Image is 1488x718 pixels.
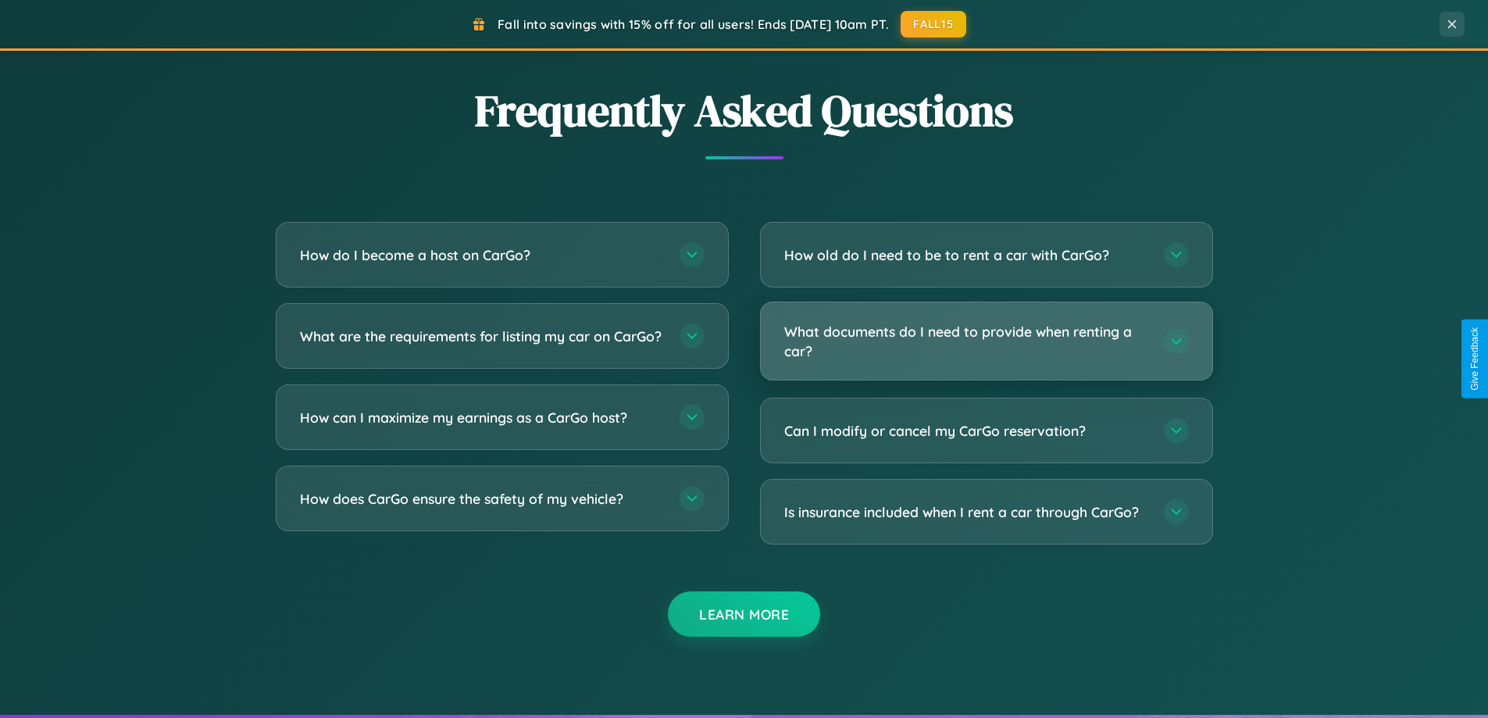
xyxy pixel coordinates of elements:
h3: How old do I need to be to rent a car with CarGo? [784,245,1148,265]
button: Learn More [668,591,820,637]
h3: How does CarGo ensure the safety of my vehicle? [300,489,664,509]
h2: Frequently Asked Questions [276,80,1213,141]
button: FALL15 [901,11,966,38]
h3: What are the requirements for listing my car on CarGo? [300,327,664,346]
span: Fall into savings with 15% off for all users! Ends [DATE] 10am PT. [498,16,889,32]
h3: How can I maximize my earnings as a CarGo host? [300,408,664,427]
div: Give Feedback [1469,327,1480,391]
h3: What documents do I need to provide when renting a car? [784,322,1148,360]
h3: Can I modify or cancel my CarGo reservation? [784,421,1148,441]
h3: How do I become a host on CarGo? [300,245,664,265]
h3: Is insurance included when I rent a car through CarGo? [784,502,1148,522]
